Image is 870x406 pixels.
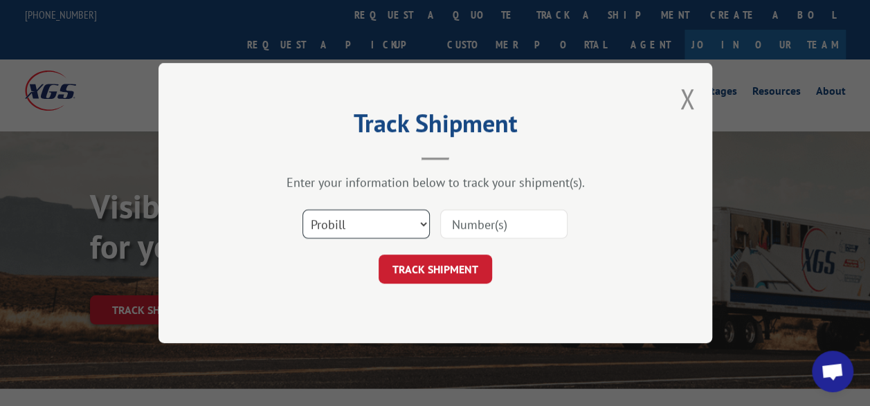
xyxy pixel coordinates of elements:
button: Close modal [680,80,695,117]
input: Number(s) [440,210,568,239]
a: Open chat [812,351,853,392]
button: TRACK SHIPMENT [379,255,492,284]
div: Enter your information below to track your shipment(s). [228,174,643,190]
h2: Track Shipment [228,113,643,140]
